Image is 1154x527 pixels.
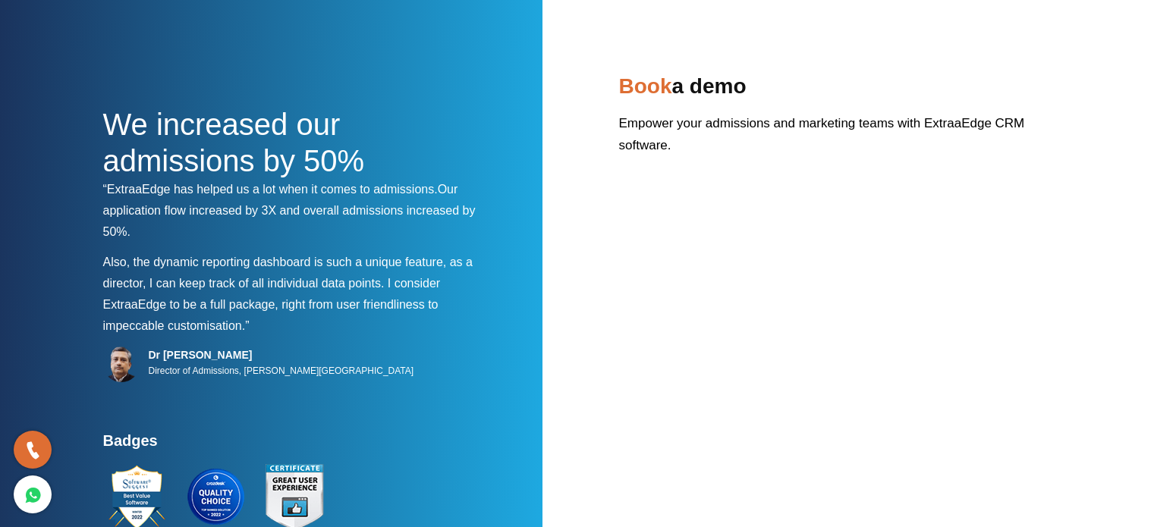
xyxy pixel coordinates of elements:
span: Our application flow increased by 3X and overall admissions increased by 50%. [103,183,476,238]
span: Also, the dynamic reporting dashboard is such a unique feature, as a director, I can keep track o... [103,256,473,290]
h2: a demo [619,68,1052,112]
h5: Dr [PERSON_NAME] [149,348,414,362]
span: I consider ExtraaEdge to be a full package, right from user friendliness to impeccable customisat... [103,277,441,332]
span: Book [619,74,672,98]
span: We increased our admissions by 50% [103,108,365,177]
span: “ExtraaEdge has helped us a lot when it comes to admissions. [103,183,438,196]
p: Director of Admissions, [PERSON_NAME][GEOGRAPHIC_DATA] [149,362,414,380]
p: Empower your admissions and marketing teams with ExtraaEdge CRM software. [619,112,1052,168]
h4: Badges [103,431,490,459]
